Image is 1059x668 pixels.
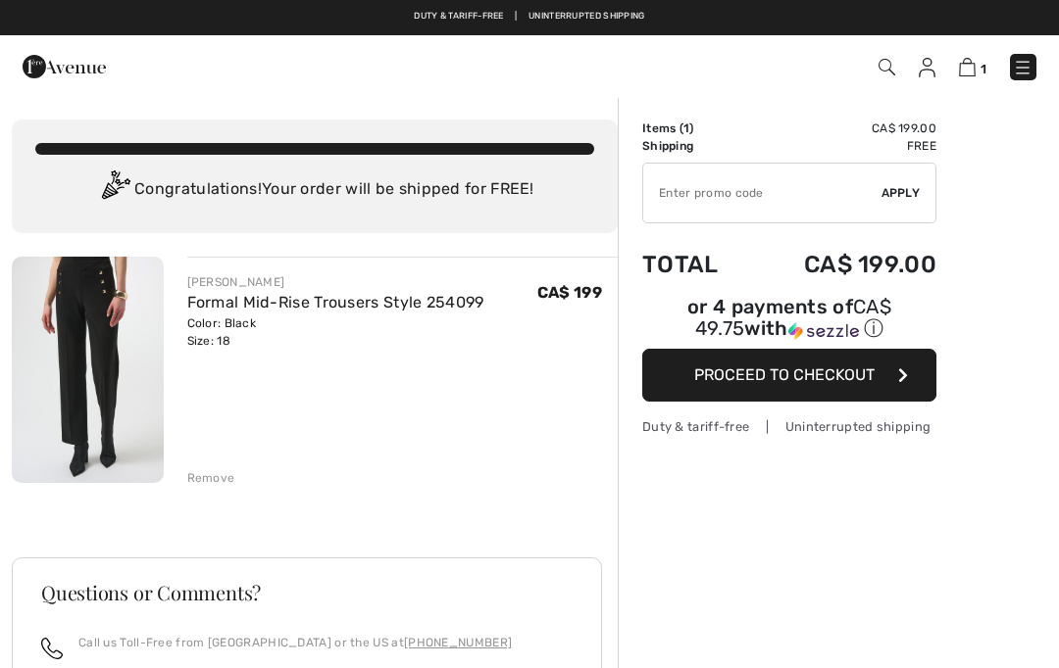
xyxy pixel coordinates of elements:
td: CA$ 199.00 [749,231,936,298]
input: Promo code [643,164,882,222]
button: Proceed to Checkout [642,349,936,402]
img: Shopping Bag [959,58,976,76]
div: or 4 payments ofCA$ 49.75withSezzle Click to learn more about Sezzle [642,298,936,349]
a: 1ère Avenue [23,56,106,74]
td: Items ( ) [642,119,749,137]
span: 1 [683,121,689,135]
a: [PHONE_NUMBER] [404,636,512,649]
img: call [41,638,63,659]
td: CA$ 199.00 [749,119,936,137]
td: Total [642,231,749,298]
img: Menu [1013,58,1033,77]
span: CA$ 199 [537,283,602,302]
td: Free [749,137,936,155]
div: [PERSON_NAME] [187,273,484,291]
div: Congratulations! Your order will be shipped for FREE! [35,170,594,210]
div: or 4 payments of with [642,298,936,342]
div: Color: Black Size: 18 [187,314,484,350]
td: Shipping [642,137,749,155]
span: Apply [882,184,921,202]
a: Formal Mid-Rise Trousers Style 254099 [187,293,484,311]
div: Remove [187,469,235,487]
img: My Info [919,58,935,77]
img: Formal Mid-Rise Trousers Style 254099 [12,257,164,483]
img: Congratulation2.svg [95,170,134,210]
a: 1 [959,55,986,78]
img: 1ère Avenue [23,47,106,86]
span: CA$ 49.75 [695,295,891,340]
img: Search [879,59,895,75]
div: Duty & tariff-free | Uninterrupted shipping [642,417,936,436]
span: 1 [981,62,986,76]
p: Call us Toll-Free from [GEOGRAPHIC_DATA] or the US at [78,634,512,651]
img: Sezzle [788,322,859,340]
h3: Questions or Comments? [41,583,573,602]
span: Proceed to Checkout [694,365,875,384]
